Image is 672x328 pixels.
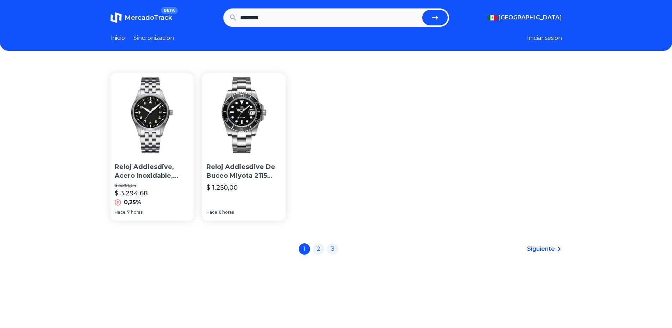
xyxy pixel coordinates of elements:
p: Reloj Addiesdive, Acero Inoxidable, Luminiscente, 39 Mm [115,163,190,180]
a: Inicio [110,34,125,42]
span: Siguiente [527,245,555,253]
span: Hace [206,209,217,215]
p: Reloj Addiesdive De Buceo Miyota 2115 Negro [206,163,281,180]
a: Siguiente [527,245,562,253]
p: $ 3.294,68 [115,188,148,198]
a: Reloj Addiesdive, Acero Inoxidable, Luminiscente, 39 MmReloj Addiesdive, Acero Inoxidable, Lumini... [110,73,194,221]
a: Reloj Addiesdive De Buceo Miyota 2115 NegroReloj Addiesdive De Buceo Miyota 2115 Negro$ 1.250,00H... [202,73,286,221]
p: $ 3.286,54 [115,183,190,188]
a: 3 [327,243,338,255]
p: 0,25% [124,198,141,207]
span: Hace [115,209,126,215]
button: [GEOGRAPHIC_DATA] [487,13,562,22]
a: 2 [313,243,324,255]
a: Sincronizacion [133,34,174,42]
span: BETA [161,7,177,14]
span: 7 horas [127,209,143,215]
a: MercadoTrackBETA [110,12,172,23]
span: MercadoTrack [125,14,172,22]
img: Mexico [487,15,497,20]
button: Iniciar sesion [527,34,562,42]
span: 6 horas [219,209,234,215]
img: MercadoTrack [110,12,122,23]
img: Reloj Addiesdive De Buceo Miyota 2115 Negro [202,73,286,157]
span: [GEOGRAPHIC_DATA] [498,13,562,22]
img: Reloj Addiesdive, Acero Inoxidable, Luminiscente, 39 Mm [110,73,194,157]
p: $ 1.250,00 [206,183,238,193]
